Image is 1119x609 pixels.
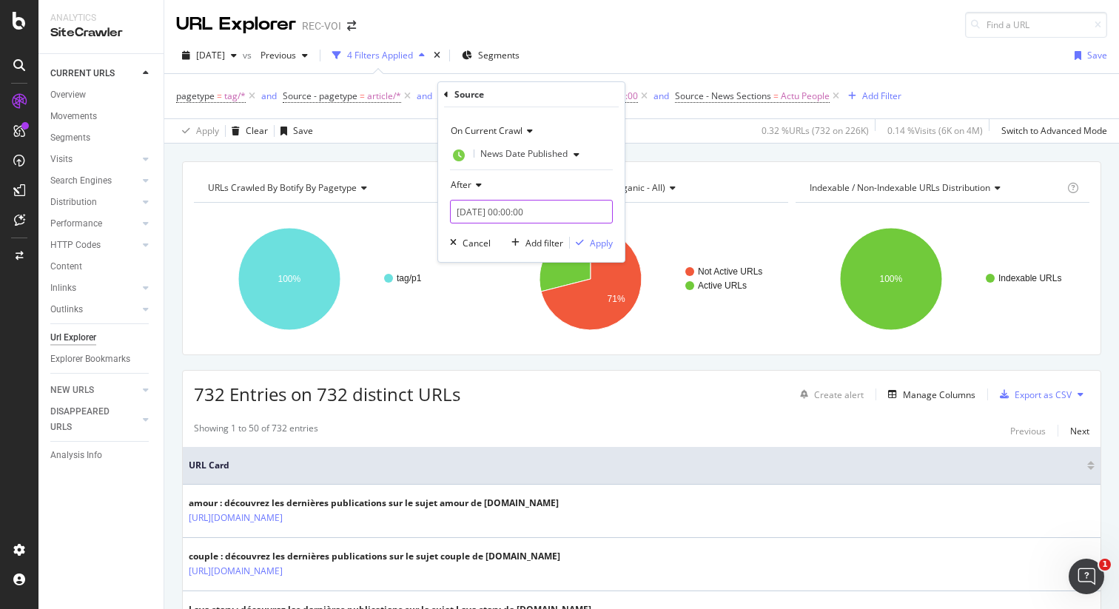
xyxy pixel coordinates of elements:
[1010,422,1046,440] button: Previous
[275,119,313,143] button: Save
[478,49,520,61] span: Segments
[1099,559,1111,571] span: 1
[50,448,153,463] a: Analysis Info
[50,109,153,124] a: Movements
[431,48,443,63] div: times
[302,18,341,33] div: REC-VOI
[773,90,779,102] span: =
[176,90,215,102] span: pagetype
[796,215,1086,343] div: A chart.
[50,302,83,317] div: Outlinks
[675,90,771,102] span: Source - News Sections
[50,109,97,124] div: Movements
[998,273,1061,283] text: Indexable URLs
[278,274,301,284] text: 100%
[1070,425,1089,437] div: Next
[50,173,112,189] div: Search Engines
[882,386,975,403] button: Manage Columns
[194,382,460,406] span: 732 Entries on 732 distinct URLs
[217,90,222,102] span: =
[176,12,296,37] div: URL Explorer
[50,24,152,41] div: SiteCrawler
[50,87,86,103] div: Overview
[50,12,152,24] div: Analytics
[450,200,613,223] input: Select a day and time
[1010,425,1046,437] div: Previous
[505,235,563,250] button: Add filter
[50,152,138,167] a: Visits
[814,388,864,401] div: Create alert
[50,448,102,463] div: Analysis Info
[965,12,1107,38] input: Find a URL
[810,181,990,194] span: Indexable / Non-Indexable URLs distribution
[50,87,153,103] a: Overview
[463,237,491,249] div: Cancel
[226,119,268,143] button: Clear
[50,351,153,367] a: Explorer Bookmarks
[50,66,115,81] div: CURRENT URLS
[590,237,613,249] div: Apply
[50,280,76,296] div: Inlinks
[50,351,130,367] div: Explorer Bookmarks
[50,216,102,232] div: Performance
[456,44,525,67] button: Segments
[367,86,401,107] span: article/*
[1069,44,1107,67] button: Save
[283,90,357,102] span: Source - pagetype
[887,124,983,137] div: 0.14 % Visits ( 6K on 4M )
[176,44,243,67] button: [DATE]
[1069,559,1104,594] iframe: Intercom live chat
[995,119,1107,143] button: Switch to Advanced Mode
[50,330,96,346] div: Url Explorer
[417,89,432,103] button: and
[807,176,1064,200] h4: Indexable / Non-Indexable URLs Distribution
[653,89,669,103] button: and
[1070,422,1089,440] button: Next
[397,273,422,283] text: tag/p1
[862,90,901,102] div: Add Filter
[189,459,1083,472] span: URL Card
[50,383,94,398] div: NEW URLS
[1001,124,1107,137] div: Switch to Advanced Mode
[50,404,138,435] a: DISAPPEARED URLS
[525,237,563,249] div: Add filter
[224,86,246,107] span: tag/*
[1015,388,1072,401] div: Export as CSV
[261,89,277,103] button: and
[781,86,830,107] span: Actu People
[607,294,625,304] text: 71%
[794,383,864,406] button: Create alert
[495,215,785,343] svg: A chart.
[50,404,125,435] div: DISAPPEARED URLS
[480,147,568,160] span: News Date Published
[570,235,613,250] button: Apply
[417,90,432,102] div: and
[347,49,413,61] div: 4 Filters Applied
[50,259,153,275] a: Content
[261,90,277,102] div: and
[444,235,491,250] button: Cancel
[698,266,762,277] text: Not Active URLs
[255,49,296,61] span: Previous
[451,124,522,137] span: On Current Crawl
[50,195,138,210] a: Distribution
[196,124,219,137] div: Apply
[50,216,138,232] a: Performance
[509,181,665,194] span: Active / Not Active URLs (organic - all)
[50,130,90,146] div: Segments
[196,49,225,61] span: 2025 Jul. 30th
[50,280,138,296] a: Inlinks
[50,238,138,253] a: HTTP Codes
[556,254,574,264] text: 29%
[50,173,138,189] a: Search Engines
[255,44,314,67] button: Previous
[762,124,869,137] div: 0.32 % URLs ( 732 on 226K )
[1087,49,1107,61] div: Save
[454,88,484,101] div: Source
[189,511,283,525] a: [URL][DOMAIN_NAME]
[50,130,153,146] a: Segments
[176,119,219,143] button: Apply
[880,274,903,284] text: 100%
[842,87,901,105] button: Add Filter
